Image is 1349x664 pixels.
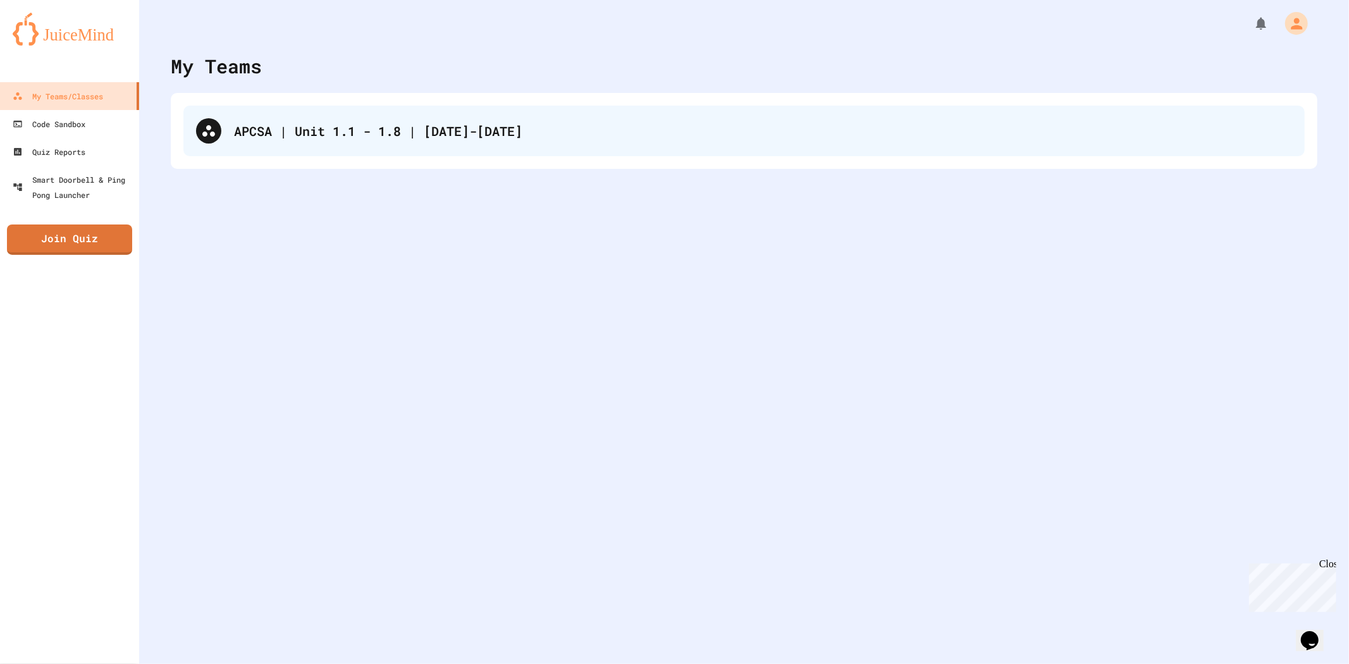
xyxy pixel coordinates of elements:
a: Join Quiz [7,224,132,255]
iframe: chat widget [1296,613,1336,651]
iframe: chat widget [1244,558,1336,612]
div: My Notifications [1230,13,1272,34]
div: Chat with us now!Close [5,5,87,80]
div: My Teams/Classes [13,89,103,104]
div: My Account [1272,9,1311,38]
div: My Teams [171,52,262,80]
img: logo-orange.svg [13,13,126,46]
div: Smart Doorbell & Ping Pong Launcher [13,172,134,202]
div: APCSA | Unit 1.1 - 1.8 | [DATE]-[DATE] [234,121,1292,140]
div: APCSA | Unit 1.1 - 1.8 | [DATE]-[DATE] [183,106,1305,156]
div: Code Sandbox [13,116,85,132]
div: Quiz Reports [13,144,85,159]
